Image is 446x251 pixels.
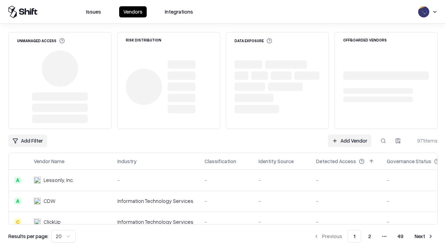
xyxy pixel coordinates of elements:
[205,158,236,165] div: Classification
[117,197,193,205] div: Information Technology Services
[343,38,387,42] div: Offboarded Vendors
[316,158,356,165] div: Detected Access
[363,230,377,243] button: 2
[309,230,438,243] nav: pagination
[82,6,105,17] button: Issues
[14,177,21,184] div: A
[126,38,161,42] div: Risk Distribution
[44,176,74,184] div: Lessonly, Inc.
[410,137,438,144] div: 971 items
[34,219,41,226] img: ClickUp
[34,158,64,165] div: Vendor Name
[119,6,147,17] button: Vendors
[259,176,305,184] div: -
[316,218,376,226] div: -
[234,38,272,44] div: Data Exposure
[44,218,61,226] div: ClickUp
[34,177,41,184] img: Lessonly, Inc.
[259,197,305,205] div: -
[259,158,294,165] div: Identity Source
[161,6,197,17] button: Integrations
[44,197,55,205] div: CDW
[17,38,65,44] div: Unmanaged Access
[387,158,431,165] div: Governance Status
[348,230,361,243] button: 1
[8,233,48,240] p: Results per page:
[34,198,41,205] img: CDW
[205,197,247,205] div: -
[14,198,21,205] div: A
[392,230,409,243] button: 49
[316,176,376,184] div: -
[205,218,247,226] div: -
[205,176,247,184] div: -
[316,197,376,205] div: -
[117,218,193,226] div: Information Technology Services
[117,158,137,165] div: Industry
[117,176,193,184] div: -
[259,218,305,226] div: -
[8,135,47,147] button: Add Filter
[410,230,438,243] button: Next
[328,135,371,147] a: Add Vendor
[14,219,21,226] div: C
